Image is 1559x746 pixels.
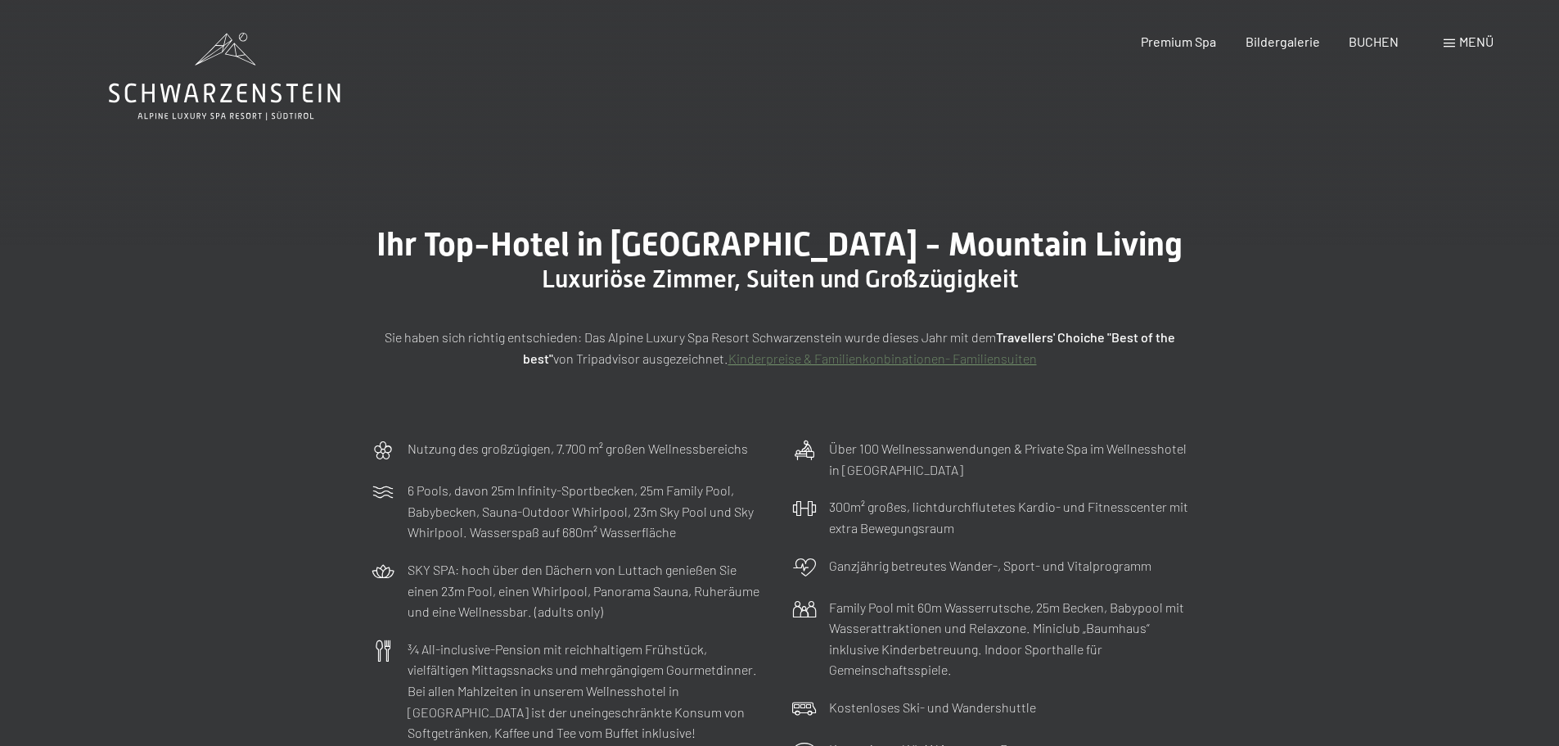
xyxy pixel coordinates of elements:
p: Family Pool mit 60m Wasserrutsche, 25m Becken, Babypool mit Wasserattraktionen und Relaxzone. Min... [829,597,1189,680]
p: ¾ All-inclusive-Pension mit reichhaltigem Frühstück, vielfältigen Mittagssnacks und mehrgängigem ... [408,639,768,744]
span: Ihr Top-Hotel in [GEOGRAPHIC_DATA] - Mountain Living [376,225,1183,264]
strong: Travellers' Choiche "Best of the best" [523,329,1175,366]
p: SKY SPA: hoch über den Dächern von Luttach genießen Sie einen 23m Pool, einen Whirlpool, Panorama... [408,559,768,622]
a: Kinderpreise & Familienkonbinationen- Familiensuiten [728,350,1037,366]
span: Luxuriöse Zimmer, Suiten und Großzügigkeit [542,264,1018,293]
p: Sie haben sich richtig entschieden: Das Alpine Luxury Spa Resort Schwarzenstein wurde dieses Jahr... [371,327,1189,368]
p: Ganzjährig betreutes Wander-, Sport- und Vitalprogramm [829,555,1151,576]
p: Kostenloses Ski- und Wandershuttle [829,697,1036,718]
a: Bildergalerie [1246,34,1320,49]
a: Premium Spa [1141,34,1216,49]
p: 6 Pools, davon 25m Infinity-Sportbecken, 25m Family Pool, Babybecken, Sauna-Outdoor Whirlpool, 23... [408,480,768,543]
p: Nutzung des großzügigen, 7.700 m² großen Wellnessbereichs [408,438,748,459]
p: Über 100 Wellnessanwendungen & Private Spa im Wellnesshotel in [GEOGRAPHIC_DATA] [829,438,1189,480]
p: 300m² großes, lichtdurchflutetes Kardio- und Fitnesscenter mit extra Bewegungsraum [829,496,1189,538]
span: Menü [1459,34,1494,49]
a: BUCHEN [1349,34,1399,49]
